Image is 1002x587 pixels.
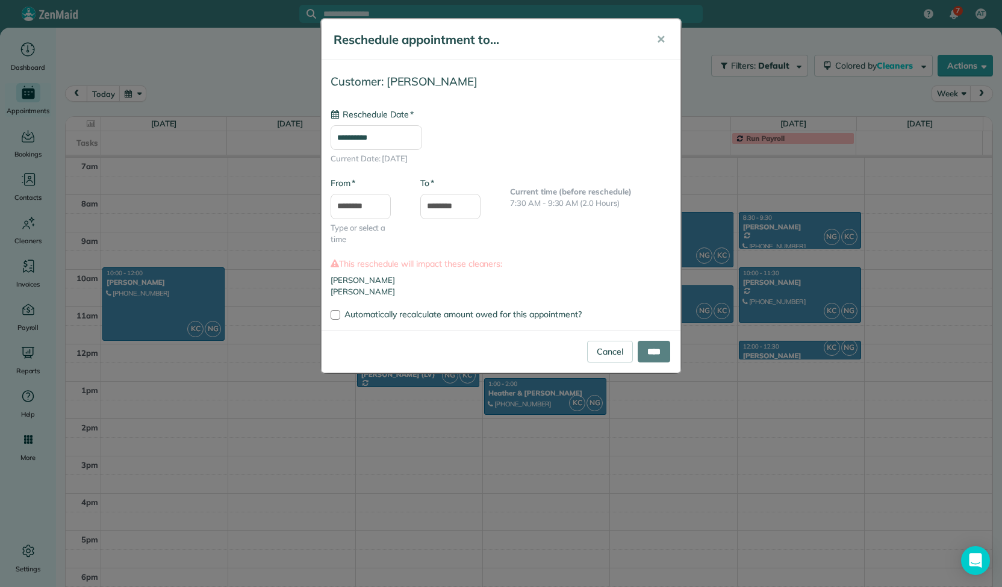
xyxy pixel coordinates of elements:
[331,75,671,88] h4: Customer: [PERSON_NAME]
[334,31,639,48] h5: Reschedule appointment to...
[420,177,434,189] label: To
[510,187,632,196] b: Current time (before reschedule)
[510,197,671,210] p: 7:30 AM - 9:30 AM (2.0 Hours)
[961,546,990,575] div: Open Intercom Messenger
[344,309,582,320] span: Automatically recalculate amount owed for this appointment?
[331,108,414,120] label: Reschedule Date
[587,341,633,362] a: Cancel
[331,177,355,189] label: From
[331,275,671,287] li: [PERSON_NAME]
[331,153,671,165] span: Current Date: [DATE]
[331,222,402,246] span: Type or select a time
[331,286,671,298] li: [PERSON_NAME]
[656,33,665,46] span: ✕
[331,258,671,270] label: This reschedule will impact these cleaners:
